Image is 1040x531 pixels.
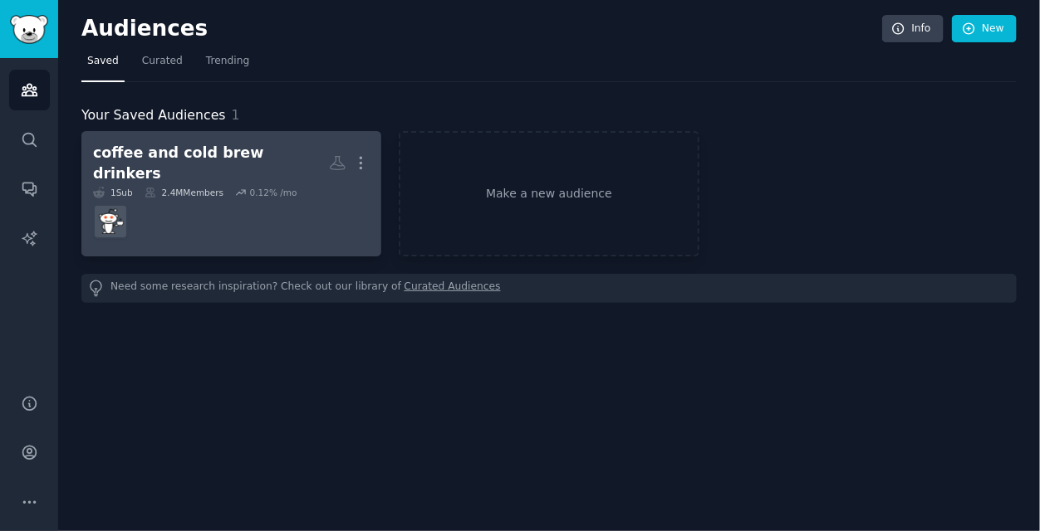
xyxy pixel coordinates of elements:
a: Make a new audience [399,131,699,256]
div: Need some research inspiration? Check out our library of [81,274,1017,303]
a: Curated Audiences [405,280,501,297]
img: GummySearch logo [10,15,48,44]
div: 2.4M Members [145,187,223,198]
img: Coffee [98,208,124,234]
a: Saved [81,48,125,82]
span: Trending [206,54,249,69]
a: Curated [136,48,189,82]
span: Curated [142,54,183,69]
a: Info [882,15,944,43]
span: Saved [87,54,119,69]
div: 1 Sub [93,187,133,198]
span: 1 [232,107,240,123]
a: New [952,15,1017,43]
span: Your Saved Audiences [81,105,226,126]
a: coffee and cold brew drinkers1Sub2.4MMembers0.12% /moCoffee [81,131,381,256]
div: coffee and cold brew drinkers [93,143,329,183]
h2: Audiences [81,16,882,42]
div: 0.12 % /mo [250,187,297,198]
a: Trending [200,48,255,82]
